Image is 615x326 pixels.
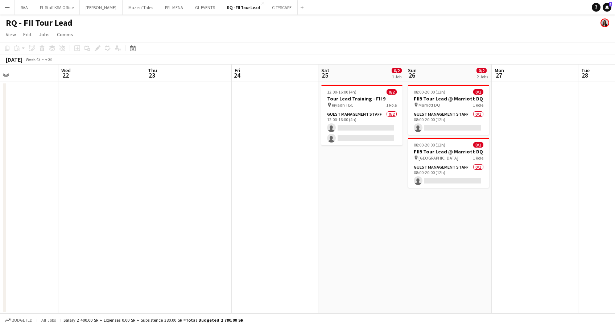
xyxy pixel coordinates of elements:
div: Salary 2 400.00 SR + Expenses 0.00 SR + Subsistence 380.00 SR = [63,317,243,323]
button: CITYSCAPE [266,0,298,15]
a: 1 [603,3,611,12]
span: 1 [609,2,612,7]
h1: RQ - FII Tour Lead [6,17,73,28]
a: Comms [54,30,76,39]
div: +03 [45,57,52,62]
span: View [6,31,16,38]
button: Budgeted [4,316,34,324]
span: Comms [57,31,73,38]
button: RQ - FII Tour Lead [221,0,266,15]
span: Jobs [39,31,50,38]
button: FL Staff KSA Office [34,0,80,15]
a: Edit [20,30,34,39]
button: Maze of Tales [123,0,159,15]
button: GL EVENTS [189,0,221,15]
div: [DATE] [6,56,22,63]
app-user-avatar: Ala Khairalla [600,18,609,27]
span: Edit [23,31,32,38]
span: Total Budgeted 2 780.00 SR [186,317,243,323]
a: View [3,30,19,39]
button: [PERSON_NAME] [80,0,123,15]
span: All jobs [40,317,57,323]
span: Week 43 [24,57,42,62]
span: Budgeted [12,318,33,323]
button: RAA [15,0,34,15]
button: PFL MENA [159,0,189,15]
a: Jobs [36,30,53,39]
